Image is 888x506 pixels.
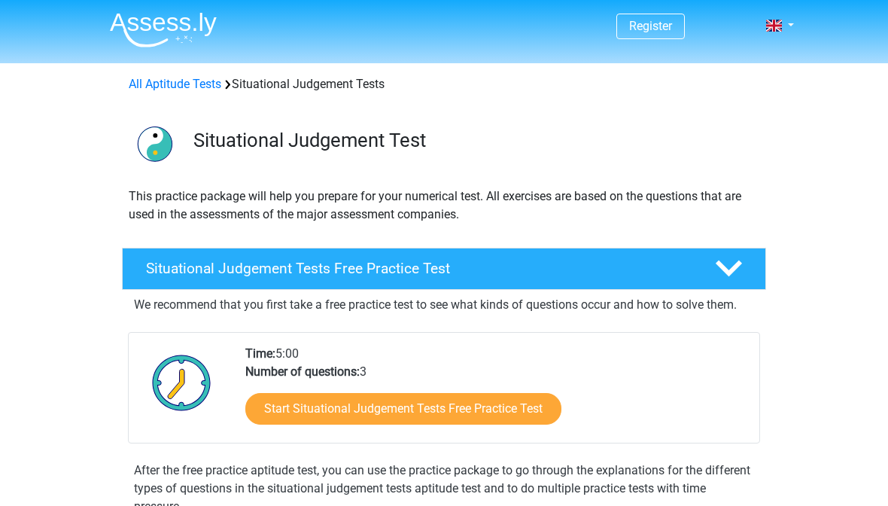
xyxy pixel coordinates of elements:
b: Time: [245,346,275,361]
h3: Situational Judgement Test [193,129,754,152]
div: 5:00 3 [234,345,759,443]
a: All Aptitude Tests [129,77,221,91]
img: Assessly [110,12,217,47]
p: This practice package will help you prepare for your numerical test. All exercises are based on t... [129,187,759,224]
img: situational judgement tests [123,111,187,175]
b: Number of questions: [245,364,360,379]
p: We recommend that you first take a free practice test to see what kinds of questions occur and ho... [134,296,754,314]
a: Start Situational Judgement Tests Free Practice Test [245,393,561,425]
a: Situational Judgement Tests Free Practice Test [116,248,772,290]
h4: Situational Judgement Tests Free Practice Test [146,260,691,277]
div: Situational Judgement Tests [123,75,765,93]
img: Clock [144,345,220,420]
a: Register [629,19,672,33]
